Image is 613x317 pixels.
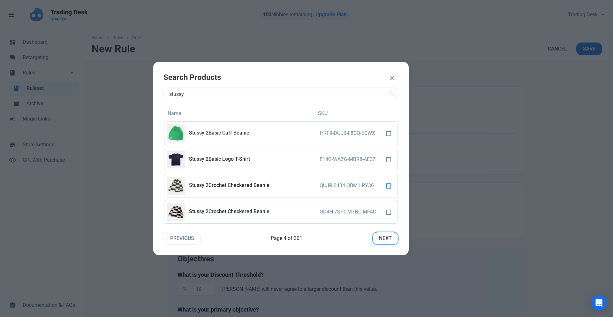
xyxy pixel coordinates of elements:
[167,177,185,195] img: Product Thumbnail Image
[189,130,314,136] p: Stussy 2Basic Cuff Beanie
[379,235,392,242] span: Next
[320,156,376,162] span: E14G-WAZG-MBR8-AE3Z
[167,203,185,221] img: Product Thumbnail Image
[591,295,607,311] div: Open Intercom Messenger
[318,110,328,117] span: SKU
[163,72,383,82] h2: Search Products
[320,182,375,189] span: QUJR-0434-QBM1-RY3G
[201,235,372,242] div: Page 4 of 301
[167,124,185,142] img: Product Thumbnail Image
[189,156,314,162] p: Stussy 2Basic Logo T-Shirt
[168,110,181,117] span: Name
[167,151,185,168] img: Product Thumbnail Image
[163,88,398,100] input: Product, variants, etc...
[320,209,376,215] span: GD4H-7SF1-M7NC-MFAC
[189,209,314,214] p: Stussy 2Crochet Checkered Beanie
[372,232,398,245] button: Next
[189,182,314,188] p: Stussy 2Crochet Checkered Beanie
[170,235,194,242] span: Previous
[320,130,375,136] span: HRF9-DULS-F8CQ-ECWX
[163,232,201,245] button: Previous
